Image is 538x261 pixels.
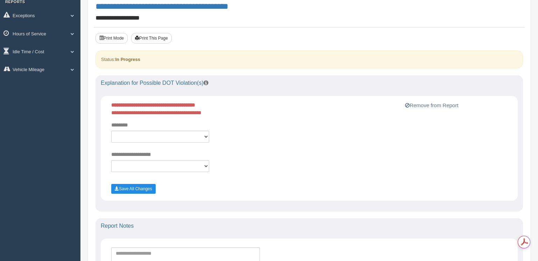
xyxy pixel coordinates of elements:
button: Print This Page [131,33,172,43]
strong: In Progress [115,57,140,62]
button: Print Mode [95,33,128,43]
div: Explanation for Possible DOT Violation(s) [95,75,523,91]
button: Remove from Report [403,101,460,110]
button: Save [111,184,156,194]
div: Report Notes [95,218,523,234]
div: Status: [95,50,523,68]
